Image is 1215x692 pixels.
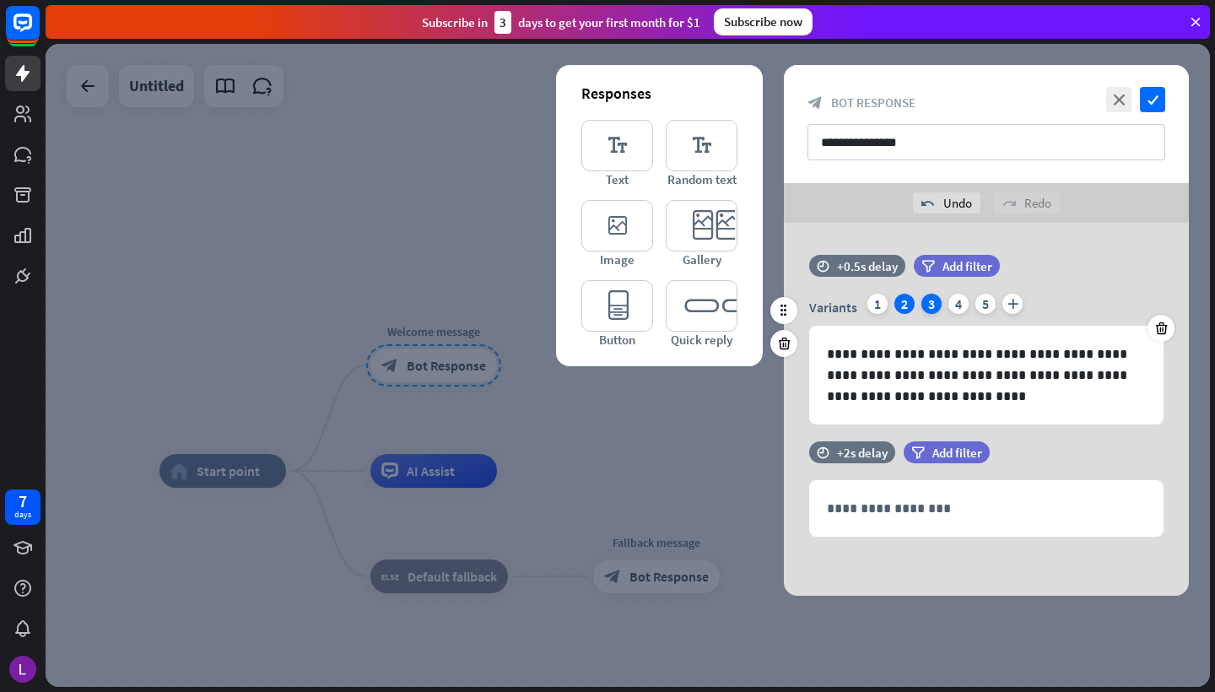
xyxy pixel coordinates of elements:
i: time [817,260,829,272]
button: Open LiveChat chat widget [13,7,64,57]
div: 3 [921,294,942,314]
i: undo [921,197,935,210]
i: time [817,446,829,458]
div: days [14,509,31,521]
a: 7 days [5,489,40,525]
span: Bot Response [831,95,915,111]
i: check [1140,87,1165,112]
div: Subscribe now [714,8,813,35]
i: plus [1002,294,1023,314]
div: 5 [975,294,996,314]
div: +2s delay [837,445,888,461]
span: Variants [809,299,857,316]
div: 3 [494,11,511,34]
div: Undo [913,192,980,214]
span: Add filter [942,258,992,274]
i: filter [911,446,925,459]
div: +0.5s delay [837,258,898,274]
i: filter [921,260,935,273]
div: 4 [948,294,969,314]
div: 1 [867,294,888,314]
span: Add filter [932,445,982,461]
div: Subscribe in days to get your first month for $1 [422,11,700,34]
i: redo [1002,197,1016,210]
div: 7 [19,494,27,509]
div: 2 [894,294,915,314]
i: close [1106,87,1131,112]
div: Redo [994,192,1060,214]
i: block_bot_response [807,95,823,111]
